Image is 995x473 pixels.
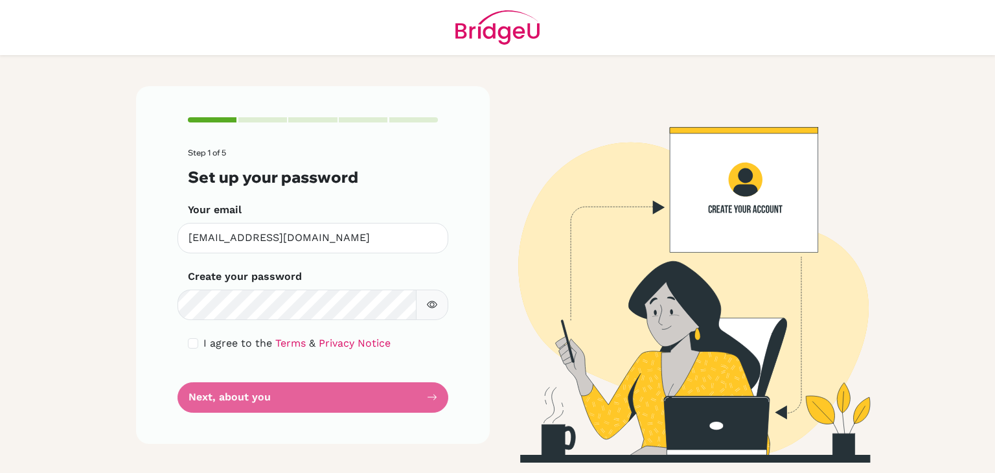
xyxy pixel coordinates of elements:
[188,168,438,187] h3: Set up your password
[275,337,306,349] a: Terms
[319,337,391,349] a: Privacy Notice
[309,337,315,349] span: &
[188,269,302,284] label: Create your password
[188,148,226,157] span: Step 1 of 5
[203,337,272,349] span: I agree to the
[177,223,448,253] input: Insert your email*
[188,202,242,218] label: Your email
